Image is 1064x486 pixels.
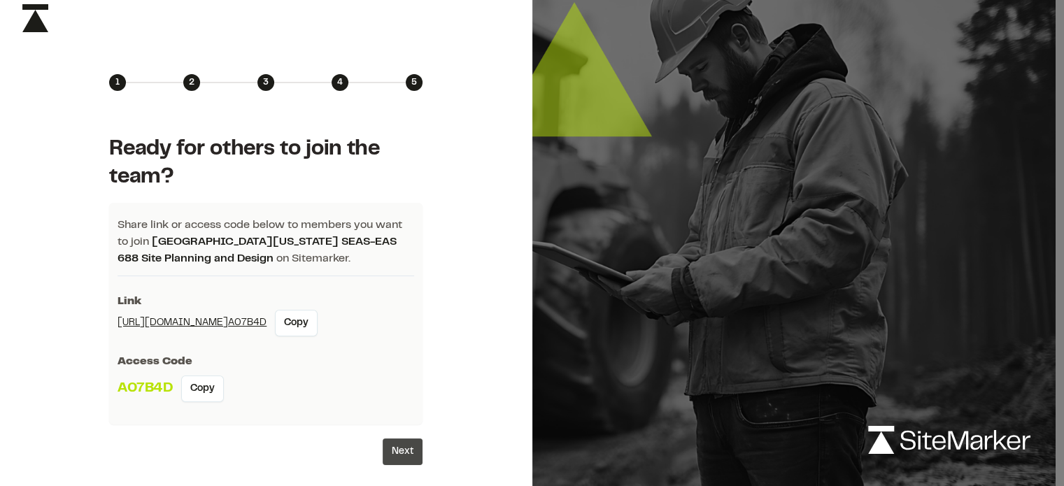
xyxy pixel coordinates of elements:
[257,74,274,91] div: 3
[22,4,48,32] img: icon-black-rebrand.svg
[332,74,348,91] div: 4
[109,136,423,192] h1: Ready for others to join the team?
[118,237,397,264] span: [GEOGRAPHIC_DATA][US_STATE] SEAS-EAS 688 Site Planning and Design
[183,74,200,91] div: 2
[275,310,318,336] button: Copy
[406,74,423,91] div: 5
[118,315,267,331] a: [URL][DOMAIN_NAME]A07B4D
[181,376,224,402] button: Copy
[118,353,414,370] p: Access Code
[383,438,423,465] button: Next
[118,293,414,310] p: Link
[118,378,173,399] p: A07B4D
[109,74,126,91] div: 1
[868,426,1030,454] img: logo-white-rebrand.svg
[118,217,414,276] p: Share link or access code below to members you want to join on Sitemarker.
